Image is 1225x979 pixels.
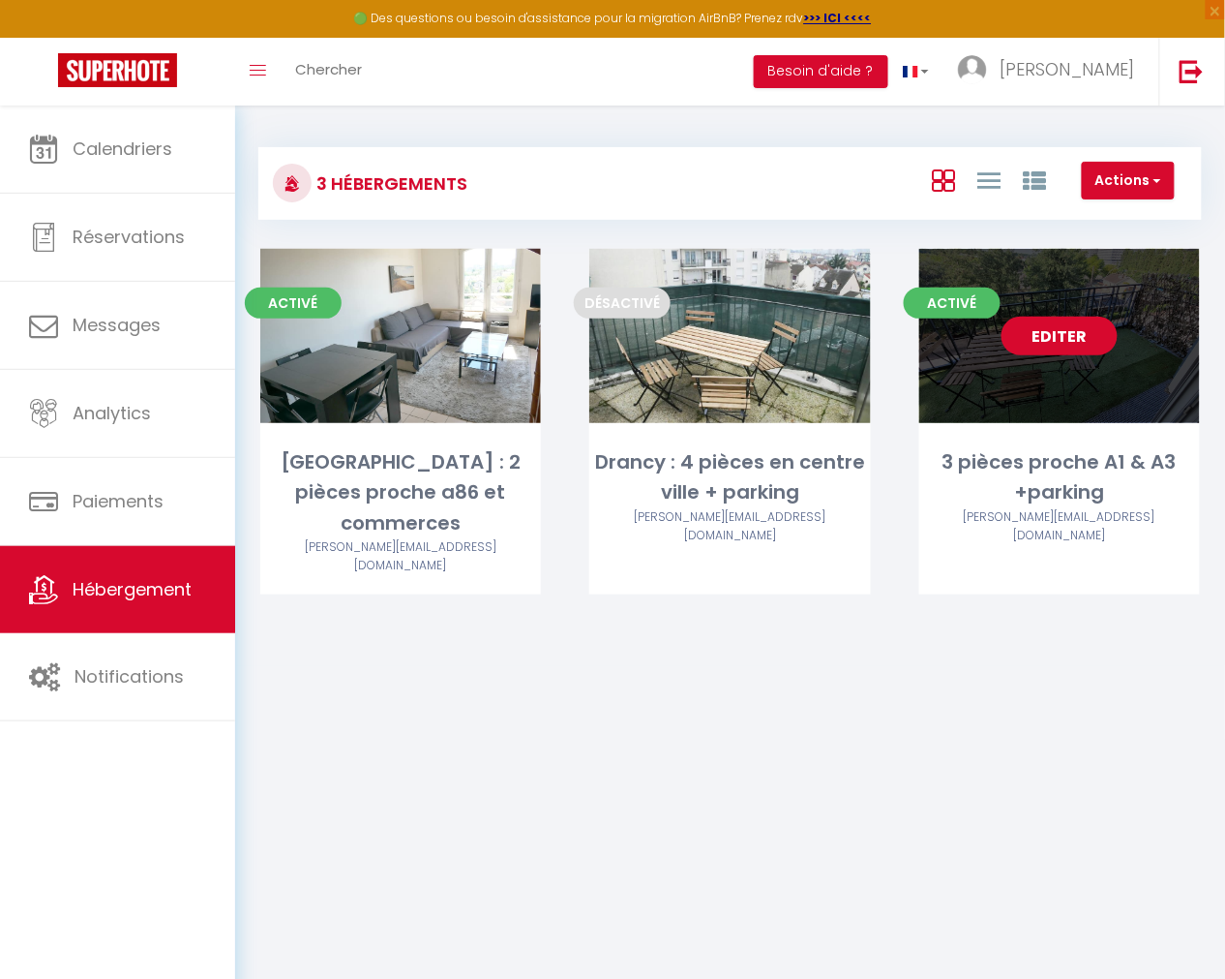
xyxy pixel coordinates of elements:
a: Vue en Liste [977,164,1001,196]
span: Hébergement [73,577,192,601]
span: Messages [73,313,161,337]
span: Analytics [73,401,151,425]
h3: 3 Hébergements [312,162,467,205]
span: [PERSON_NAME] [1000,57,1135,81]
div: Drancy : 4 pièces en centre ville + parking [589,447,870,508]
a: >>> ICI <<<< [804,10,872,26]
div: [GEOGRAPHIC_DATA] : 2 pièces proche a86 et commerces [260,447,541,538]
button: Besoin d'aide ? [754,55,888,88]
span: Paiements [73,489,164,513]
div: Airbnb [589,508,870,545]
span: Activé [904,288,1001,319]
div: 3 pièces proche A1 & A3 +parking [919,447,1200,508]
a: Chercher [281,38,376,106]
span: Désactivé [574,288,671,319]
div: Airbnb [260,538,541,575]
button: Actions [1082,162,1175,200]
span: Chercher [295,59,362,79]
img: logout [1180,59,1204,83]
a: ... [PERSON_NAME] [943,38,1159,106]
a: Editer [1001,317,1118,355]
span: Activé [245,288,342,319]
span: Calendriers [73,137,172,161]
img: ... [958,55,987,84]
span: Notifications [75,664,184,688]
a: Vue en Box [932,164,955,196]
div: Airbnb [919,508,1200,545]
a: Vue par Groupe [1023,164,1046,196]
img: Super Booking [58,53,177,87]
span: Réservations [73,225,185,249]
